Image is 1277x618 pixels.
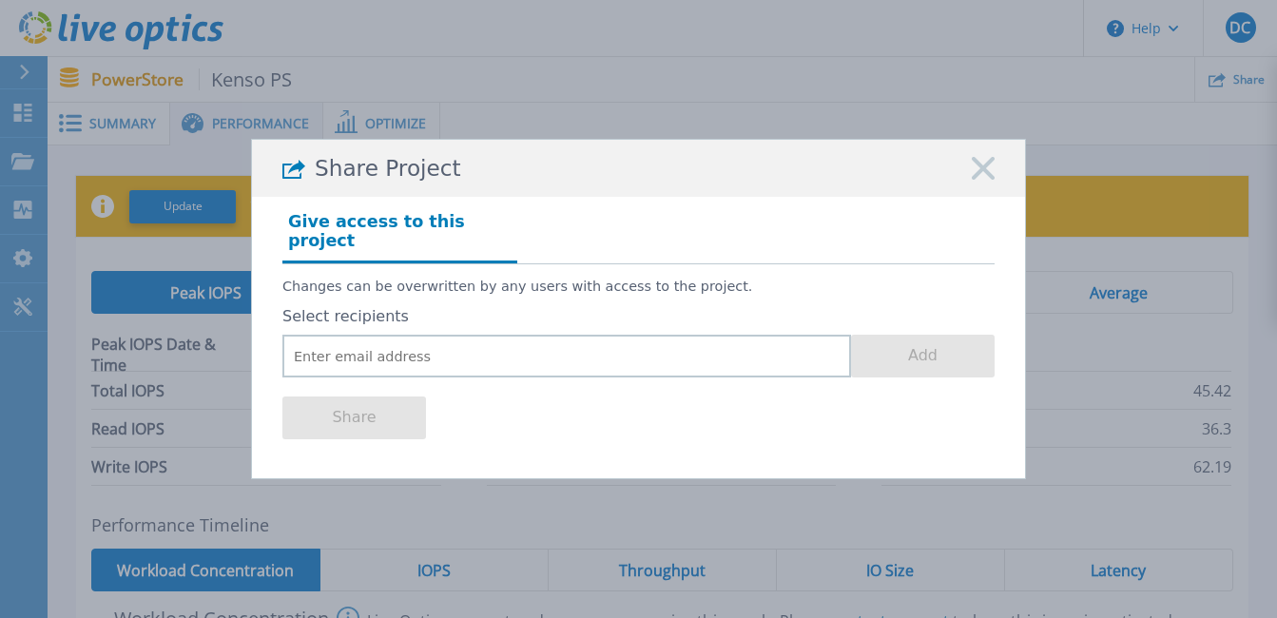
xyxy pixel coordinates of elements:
button: Add [851,335,995,377]
p: Changes can be overwritten by any users with access to the project. [282,279,995,295]
button: Share [282,396,426,439]
span: Share Project [315,156,461,182]
label: Select recipients [282,308,995,325]
input: Enter email address [282,335,851,377]
h4: Give access to this project [282,206,517,263]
